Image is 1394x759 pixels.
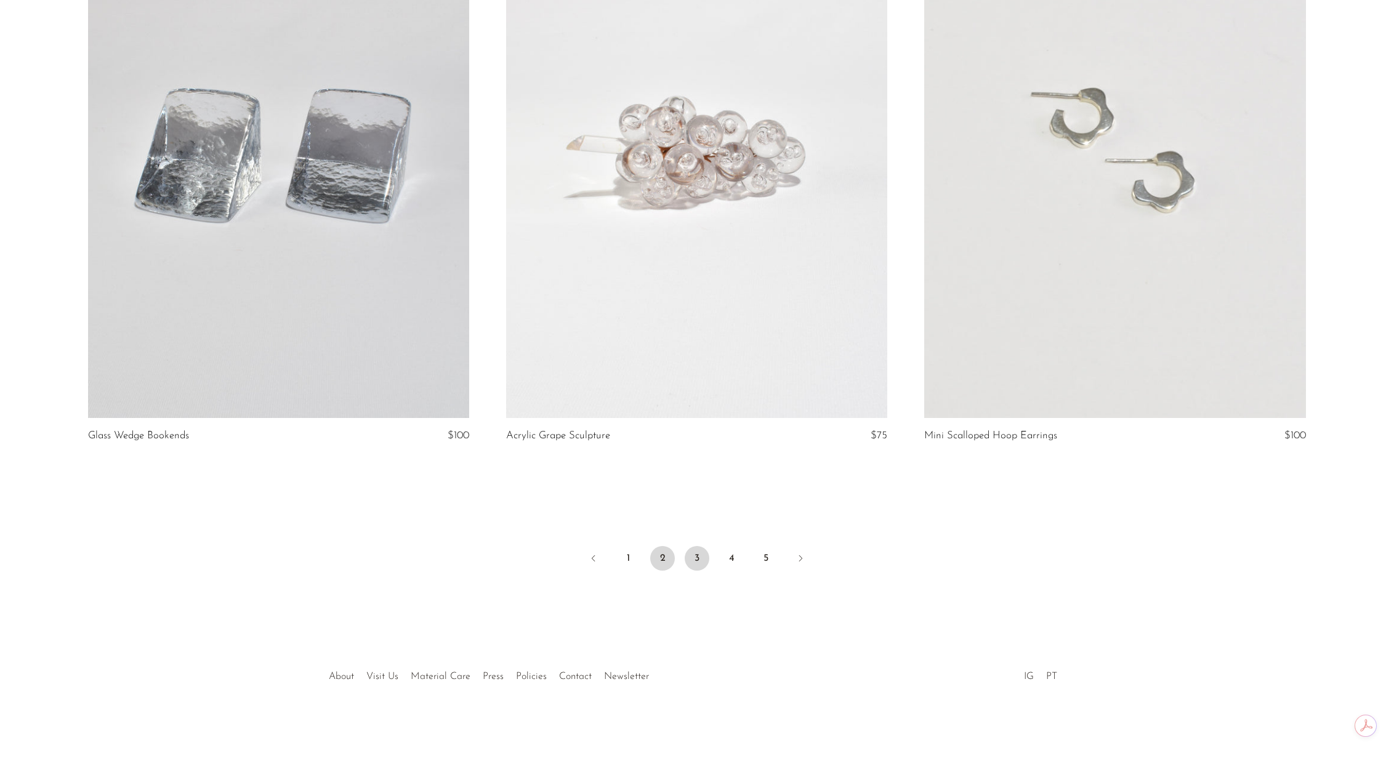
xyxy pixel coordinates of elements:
[1018,662,1063,685] ul: Social Medias
[1024,672,1034,681] a: IG
[366,672,398,681] a: Visit Us
[323,662,655,685] ul: Quick links
[616,546,640,571] a: 1
[719,546,744,571] a: 4
[1284,430,1306,441] span: $100
[516,672,547,681] a: Policies
[448,430,469,441] span: $100
[924,430,1057,441] a: Mini Scalloped Hoop Earrings
[871,430,887,441] span: $75
[788,546,813,573] a: Next
[1046,672,1057,681] a: PT
[411,672,470,681] a: Material Care
[483,672,504,681] a: Press
[581,546,606,573] a: Previous
[506,430,610,441] a: Acrylic Grape Sculpture
[650,546,675,571] span: 2
[559,672,592,681] a: Contact
[88,430,189,441] a: Glass Wedge Bookends
[685,546,709,571] a: 3
[329,672,354,681] a: About
[754,546,778,571] a: 5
